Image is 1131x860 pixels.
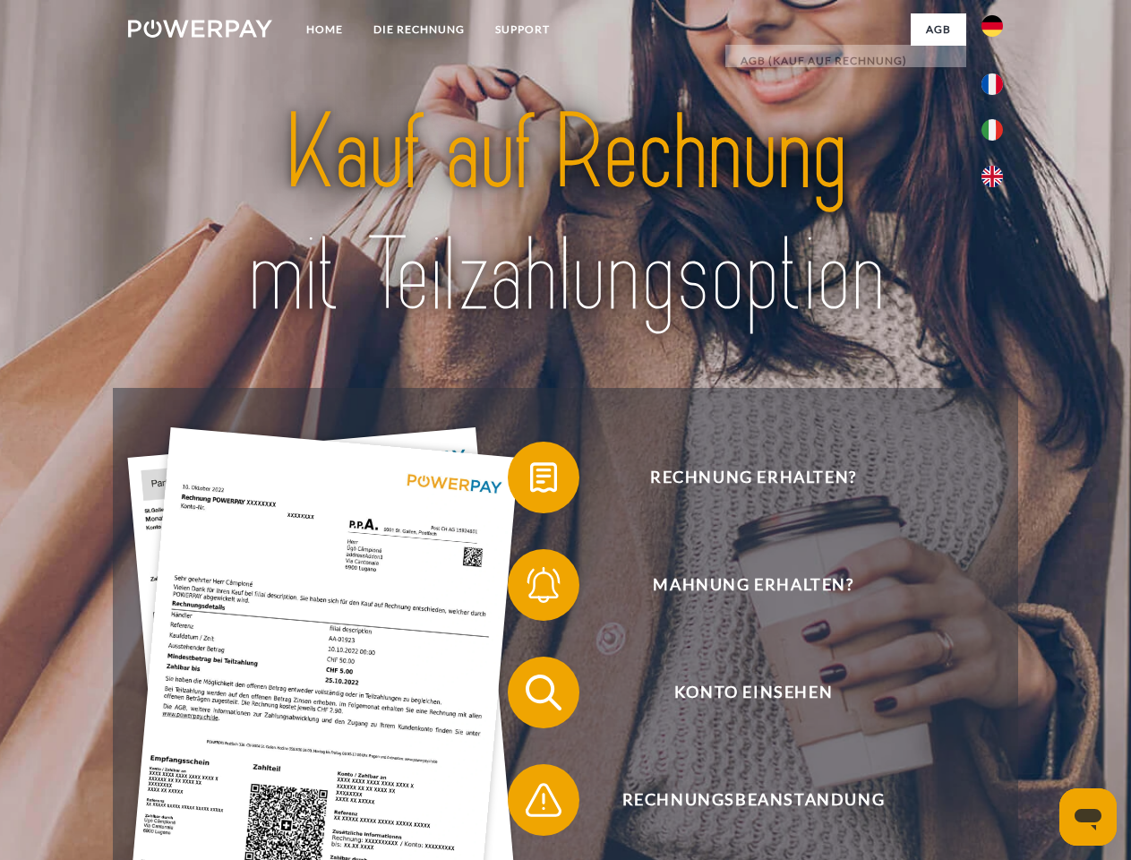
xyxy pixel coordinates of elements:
[981,166,1003,187] img: en
[981,119,1003,141] img: it
[171,86,960,343] img: title-powerpay_de.svg
[291,13,358,46] a: Home
[534,764,972,836] span: Rechnungsbeanstandung
[1059,788,1117,846] iframe: Schaltfläche zum Öffnen des Messaging-Fensters
[911,13,966,46] a: agb
[508,549,973,621] button: Mahnung erhalten?
[521,670,566,715] img: qb_search.svg
[981,15,1003,37] img: de
[508,657,973,728] button: Konto einsehen
[981,73,1003,95] img: fr
[480,13,565,46] a: SUPPORT
[508,442,973,513] button: Rechnung erhalten?
[534,549,972,621] span: Mahnung erhalten?
[521,778,566,822] img: qb_warning.svg
[534,657,972,728] span: Konto einsehen
[534,442,972,513] span: Rechnung erhalten?
[521,563,566,607] img: qb_bell.svg
[128,20,272,38] img: logo-powerpay-white.svg
[358,13,480,46] a: DIE RECHNUNG
[521,455,566,500] img: qb_bill.svg
[725,45,966,77] a: AGB (Kauf auf Rechnung)
[508,764,973,836] button: Rechnungsbeanstandung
